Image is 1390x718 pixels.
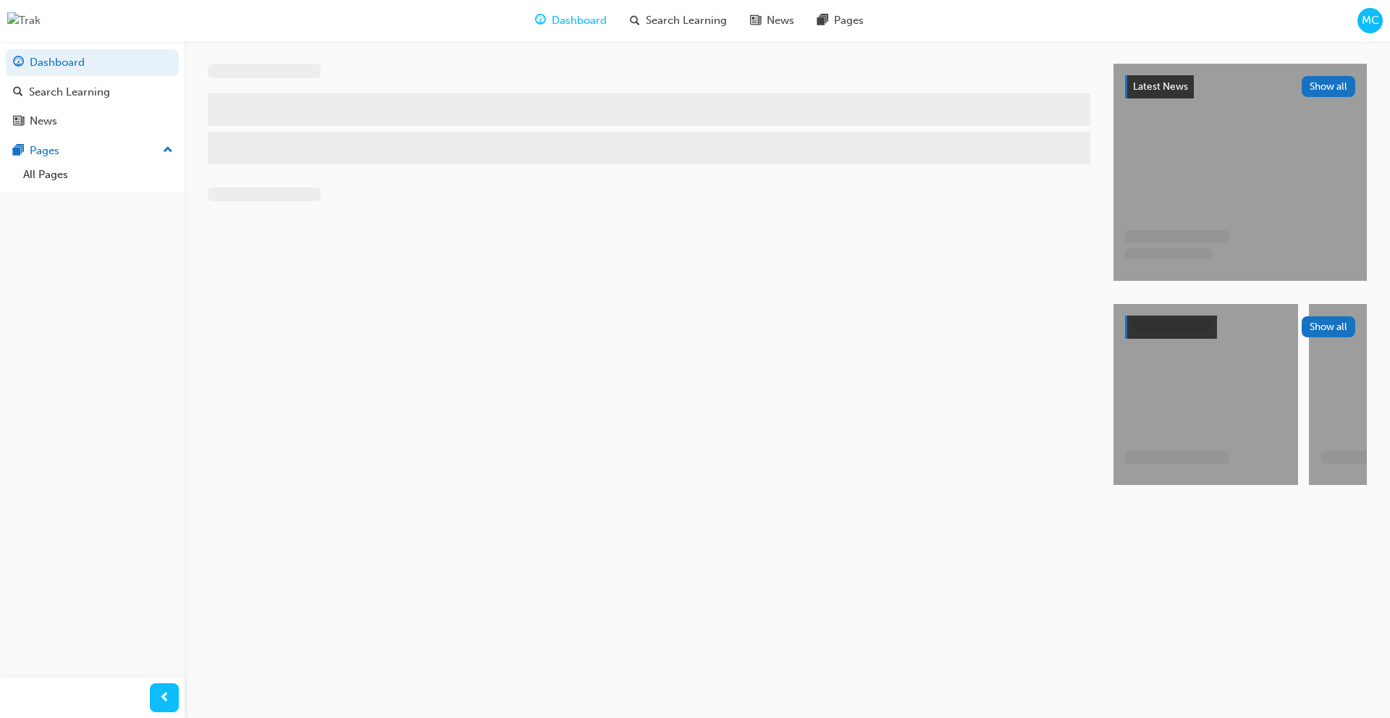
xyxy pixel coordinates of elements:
[767,12,794,29] span: News
[6,79,179,106] a: Search Learning
[6,46,179,138] button: DashboardSearch LearningNews
[1302,316,1356,337] button: Show all
[6,138,179,164] button: Pages
[523,6,618,35] a: guage-iconDashboard
[30,113,57,130] div: News
[834,12,864,29] span: Pages
[7,12,41,29] img: Trak
[1302,76,1356,97] button: Show all
[6,49,179,76] a: Dashboard
[535,12,546,30] span: guage-icon
[552,12,607,29] span: Dashboard
[159,689,170,707] span: prev-icon
[30,143,59,159] div: Pages
[6,108,179,135] a: News
[13,145,24,158] span: pages-icon
[17,164,179,186] a: All Pages
[163,141,173,160] span: up-icon
[618,6,738,35] a: search-iconSearch Learning
[13,56,24,69] span: guage-icon
[750,12,761,30] span: news-icon
[1125,316,1355,339] a: Show all
[646,12,727,29] span: Search Learning
[806,6,875,35] a: pages-iconPages
[1357,8,1383,33] button: MC
[1133,80,1188,93] span: Latest News
[738,6,806,35] a: news-iconNews
[630,12,640,30] span: search-icon
[13,115,24,128] span: news-icon
[1362,12,1379,29] span: MC
[13,86,23,99] span: search-icon
[29,84,110,101] div: Search Learning
[817,12,828,30] span: pages-icon
[1125,75,1355,98] a: Latest NewsShow all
